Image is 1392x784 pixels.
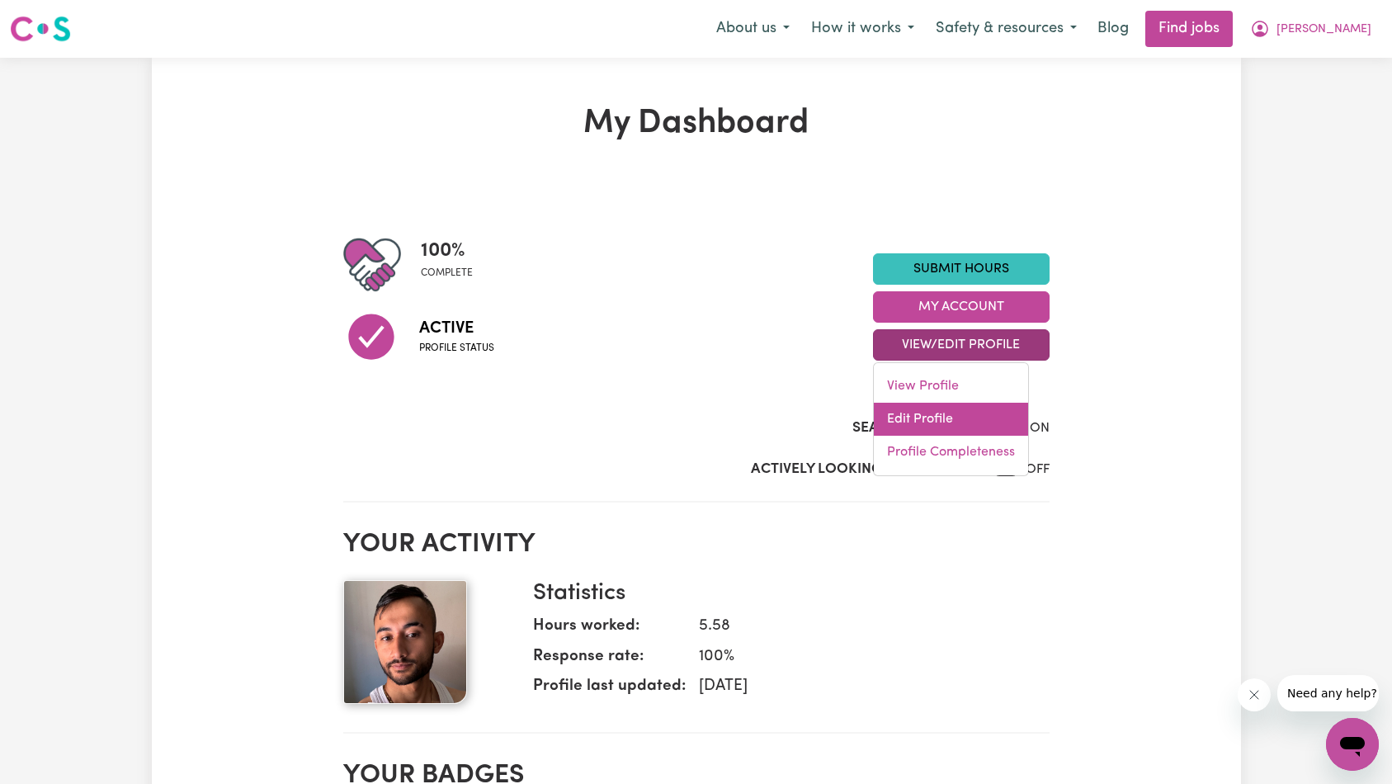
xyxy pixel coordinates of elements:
span: Profile status [419,341,494,356]
a: Submit Hours [873,253,1050,285]
label: Actively Looking for Clients [751,459,973,480]
button: My Account [1239,12,1382,46]
div: View/Edit Profile [873,362,1029,476]
a: Blog [1088,11,1139,47]
button: View/Edit Profile [873,329,1050,361]
span: 100 % [421,236,473,266]
img: Your profile picture [343,580,467,704]
button: About us [705,12,800,46]
button: Safety & resources [925,12,1088,46]
h2: Your activity [343,529,1050,560]
dd: 5.58 [686,615,1036,639]
label: Search Visibility [852,418,977,439]
dt: Hours worked: [533,615,686,645]
iframe: Button to launch messaging window [1326,718,1379,771]
span: Active [419,316,494,341]
dt: Response rate: [533,645,686,676]
span: OFF [1026,463,1050,476]
span: ON [1030,422,1050,435]
div: Profile completeness: 100% [421,236,486,294]
a: Edit Profile [874,403,1028,436]
dt: Profile last updated: [533,675,686,706]
iframe: Close message [1238,678,1271,711]
h1: My Dashboard [343,104,1050,144]
iframe: Message from company [1277,675,1379,711]
span: [PERSON_NAME] [1276,21,1371,39]
dd: [DATE] [686,675,1036,699]
a: Profile Completeness [874,436,1028,469]
h3: Statistics [533,580,1036,608]
a: View Profile [874,370,1028,403]
button: My Account [873,291,1050,323]
dd: 100 % [686,645,1036,669]
span: complete [421,266,473,281]
a: Find jobs [1145,11,1233,47]
img: Careseekers logo [10,14,71,44]
button: How it works [800,12,925,46]
a: Careseekers logo [10,10,71,48]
